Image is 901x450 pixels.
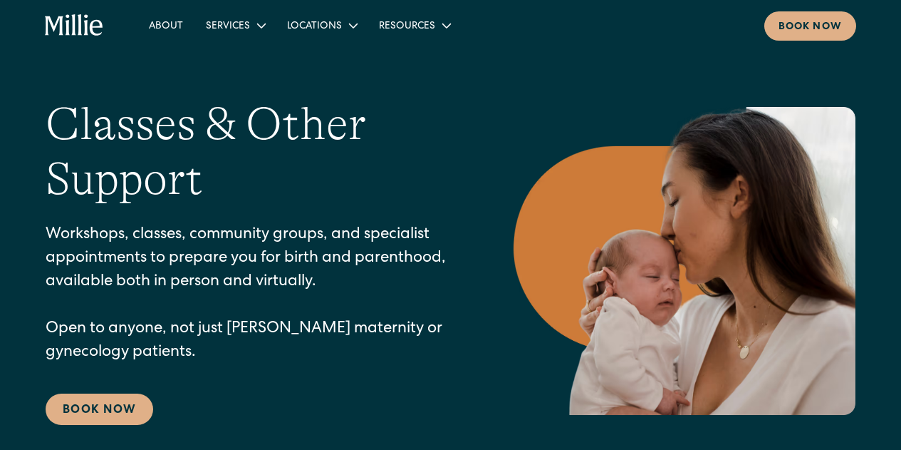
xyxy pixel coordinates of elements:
[514,107,855,414] img: Mother kissing her newborn on the forehead, capturing a peaceful moment of love and connection in...
[287,19,342,34] div: Locations
[764,11,856,41] a: Book now
[368,14,461,37] div: Resources
[276,14,368,37] div: Locations
[778,20,842,35] div: Book now
[45,14,103,37] a: home
[379,19,435,34] div: Resources
[137,14,194,37] a: About
[46,97,457,207] h1: Classes & Other Support
[46,224,457,365] p: Workshops, classes, community groups, and specialist appointments to prepare you for birth and pa...
[194,14,276,37] div: Services
[206,19,250,34] div: Services
[46,394,153,425] a: Book Now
